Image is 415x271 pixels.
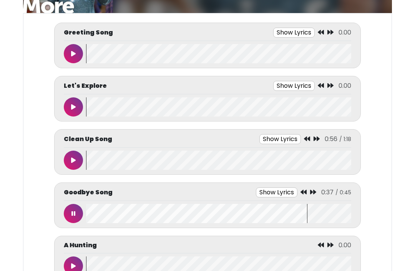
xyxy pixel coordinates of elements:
[321,188,334,197] span: 0:37
[339,135,351,143] span: / 1:18
[64,28,113,37] p: Greeting Song
[259,134,301,144] button: Show Lyrics
[64,135,112,144] p: Clean Up Song
[64,81,107,90] p: Let's Explore
[339,81,351,90] span: 0.00
[64,188,113,197] p: Goodbye Song
[325,135,337,143] span: 0:56
[64,241,97,250] p: A Hunting
[339,241,351,250] span: 0.00
[273,81,315,91] button: Show Lyrics
[339,28,351,37] span: 0.00
[273,28,315,38] button: Show Lyrics
[335,189,351,196] span: / 0:45
[256,187,297,197] button: Show Lyrics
